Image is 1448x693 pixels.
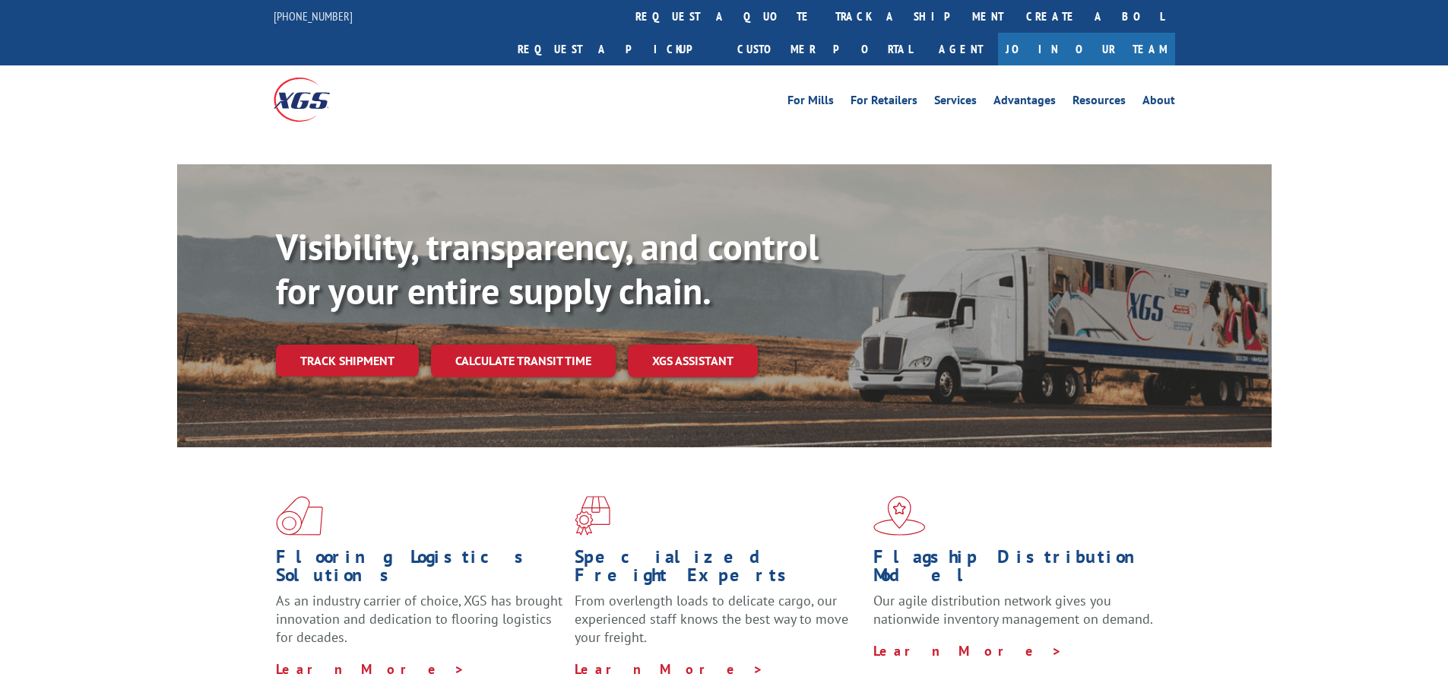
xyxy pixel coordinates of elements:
[934,94,977,111] a: Services
[575,660,764,678] a: Learn More >
[998,33,1175,65] a: Join Our Team
[276,548,563,592] h1: Flooring Logistics Solutions
[276,660,465,678] a: Learn More >
[873,496,926,536] img: xgs-icon-flagship-distribution-model-red
[276,345,419,377] a: Track shipment
[575,496,610,536] img: xgs-icon-focused-on-flooring-red
[575,548,862,592] h1: Specialized Freight Experts
[873,592,1153,628] span: Our agile distribution network gives you nationwide inventory management on demand.
[575,592,862,660] p: From overlength loads to delicate cargo, our experienced staff knows the best way to move your fr...
[1142,94,1175,111] a: About
[873,642,1063,660] a: Learn More >
[274,8,353,24] a: [PHONE_NUMBER]
[873,548,1161,592] h1: Flagship Distribution Model
[506,33,726,65] a: Request a pickup
[276,223,819,314] b: Visibility, transparency, and control for your entire supply chain.
[924,33,998,65] a: Agent
[276,592,562,646] span: As an industry carrier of choice, XGS has brought innovation and dedication to flooring logistics...
[1073,94,1126,111] a: Resources
[787,94,834,111] a: For Mills
[628,345,758,377] a: XGS ASSISTANT
[276,496,323,536] img: xgs-icon-total-supply-chain-intelligence-red
[993,94,1056,111] a: Advantages
[431,345,616,377] a: Calculate transit time
[851,94,917,111] a: For Retailers
[726,33,924,65] a: Customer Portal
